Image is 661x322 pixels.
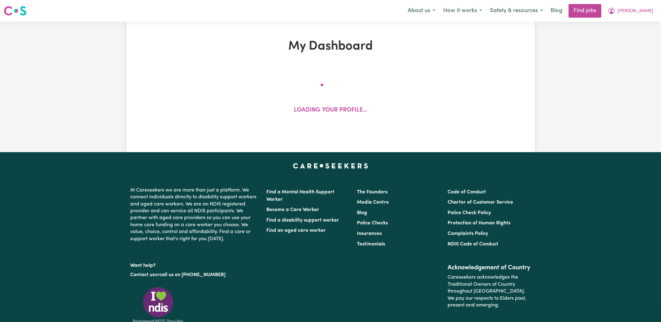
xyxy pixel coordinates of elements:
h1: My Dashboard [198,39,463,54]
a: Contact us [130,272,155,277]
a: call us on [PHONE_NUMBER] [159,272,225,277]
a: Blog [357,210,367,215]
p: Careseekers acknowledges the Traditional Owners of Country throughout [GEOGRAPHIC_DATA]. We pay o... [448,271,531,311]
button: Safety & resources [486,4,547,17]
a: Charter of Customer Service [448,200,513,205]
a: The Founders [357,190,388,195]
a: Become a Care Worker [266,207,319,212]
p: Want help? [130,260,259,269]
button: My Account [604,4,657,17]
h2: Acknowledgement of Country [448,264,531,271]
a: Careseekers home page [293,163,368,168]
iframe: Close message [603,282,616,295]
a: NDIS Code of Conduct [448,242,498,247]
iframe: Button to launch messaging window [636,297,656,317]
span: [PERSON_NAME] [618,8,653,15]
a: Code of Conduct [448,190,486,195]
button: About us [404,4,439,17]
p: At Careseekers we are more than just a platform. We connect individuals directly to disability su... [130,184,259,245]
a: Police Checks [357,221,388,226]
a: Blog [547,4,566,18]
a: Find a disability support worker [266,218,339,223]
a: Find a Mental Health Support Worker [266,190,334,202]
img: Careseekers logo [4,5,27,16]
a: Media Centre [357,200,389,205]
a: Complaints Policy [448,231,488,236]
a: Careseekers logo [4,4,27,18]
p: or [130,269,259,281]
a: Police Check Policy [448,210,491,215]
a: Testimonials [357,242,385,247]
a: Protection of Human Rights [448,221,510,226]
a: Insurances [357,231,382,236]
p: Loading your profile... [294,106,367,115]
a: Find an aged care worker [266,228,326,233]
button: How it works [439,4,486,17]
a: Find jobs [569,4,601,18]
